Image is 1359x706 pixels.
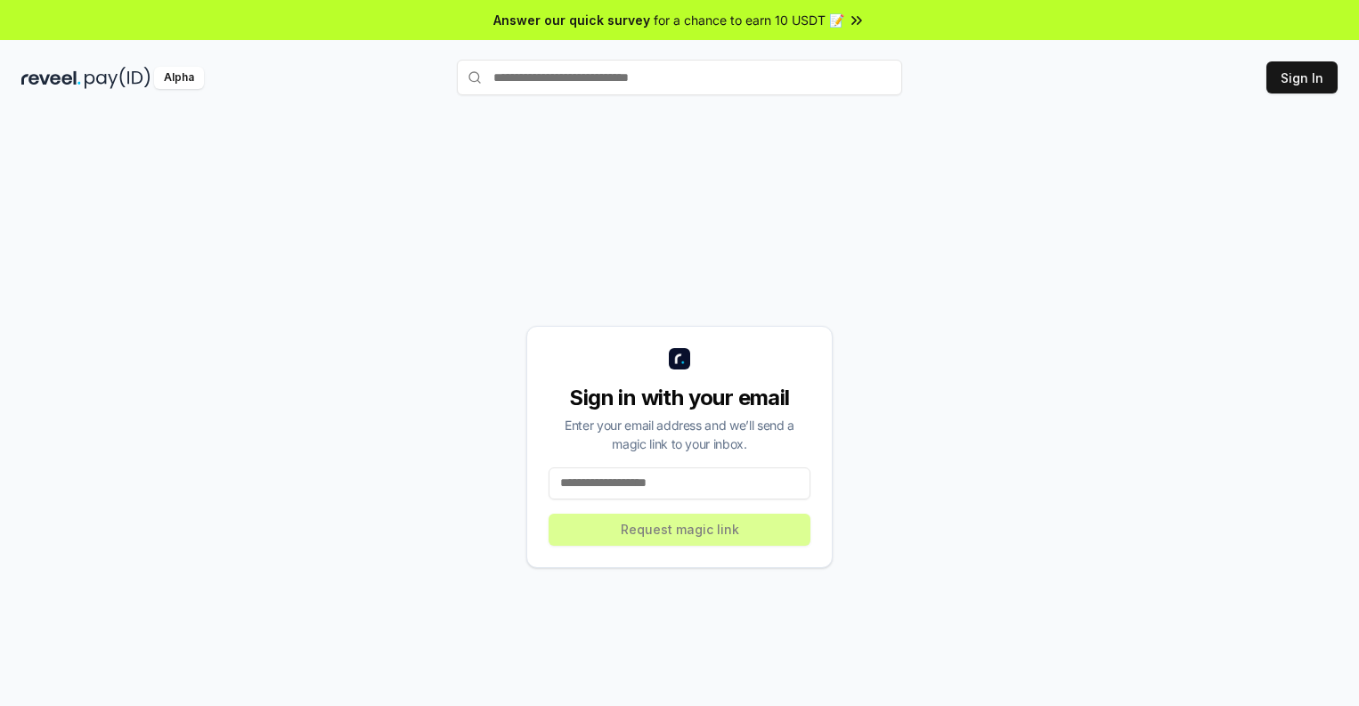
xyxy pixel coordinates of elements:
[154,67,204,89] div: Alpha
[493,11,650,29] span: Answer our quick survey
[549,384,810,412] div: Sign in with your email
[549,416,810,453] div: Enter your email address and we’ll send a magic link to your inbox.
[1266,61,1338,93] button: Sign In
[85,67,151,89] img: pay_id
[669,348,690,369] img: logo_small
[21,67,81,89] img: reveel_dark
[654,11,844,29] span: for a chance to earn 10 USDT 📝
